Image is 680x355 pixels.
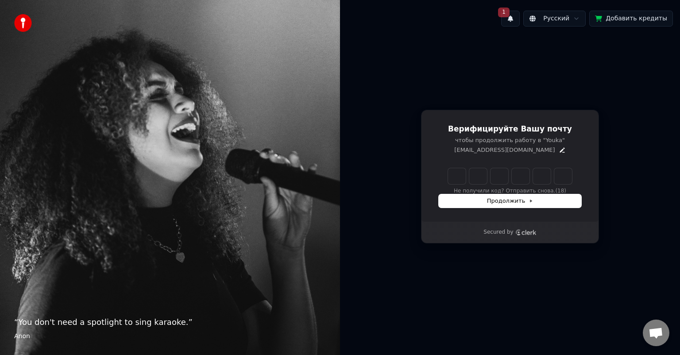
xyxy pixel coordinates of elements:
[559,147,566,154] button: Edit
[454,146,555,154] p: [EMAIL_ADDRESS][DOMAIN_NAME]
[14,332,326,341] footer: Anon
[14,316,326,328] p: “ You don't need a spotlight to sing karaoke. ”
[448,168,572,184] input: Enter verification code
[14,14,32,32] img: youka
[439,124,581,135] h1: Верифицируйте Вашу почту
[501,11,520,27] button: 1
[439,194,581,208] button: Продолжить
[589,11,673,27] button: Добавить кредиты
[487,197,533,205] span: Продолжить
[515,229,537,235] a: Clerk logo
[498,8,510,17] span: 1
[439,136,581,144] p: чтобы продолжить работу в "Youka"
[483,229,513,236] p: Secured by
[643,320,669,346] a: Открытый чат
